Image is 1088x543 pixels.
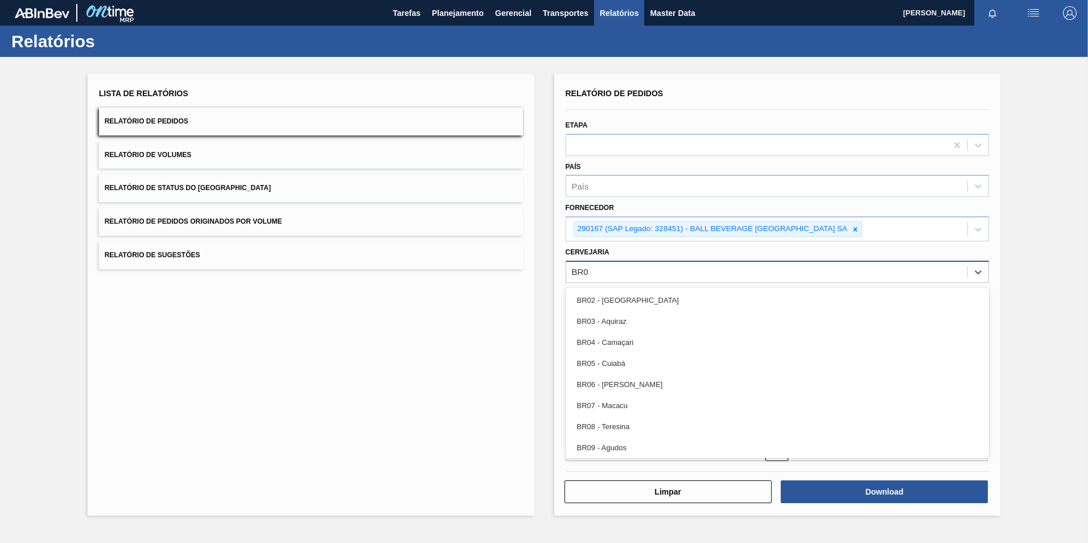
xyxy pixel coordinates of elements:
button: Limpar [564,480,772,503]
div: BR07 - Macacu [566,395,990,416]
label: País [566,163,581,171]
span: Relatório de Status do [GEOGRAPHIC_DATA] [105,184,271,192]
label: Etapa [566,121,588,129]
h1: Relatórios [11,35,213,48]
label: Fornecedor [566,204,614,212]
span: Relatório de Pedidos [566,89,663,98]
span: Master Data [650,6,695,20]
span: Relatório de Pedidos [105,117,188,125]
button: Relatório de Pedidos [99,108,523,135]
button: Relatório de Pedidos Originados por Volume [99,208,523,236]
button: Relatório de Sugestões [99,241,523,269]
span: Lista de Relatórios [99,89,188,98]
img: Logout [1063,6,1077,20]
div: BR05 - Cuiabá [566,353,990,374]
div: 290167 (SAP Legado: 328451) - BALL BEVERAGE [GEOGRAPHIC_DATA] SA [574,222,850,236]
span: Tarefas [393,6,421,20]
img: TNhmsLtSVTkK8tSr43FrP2fwEKptu5GPRR3wAAAABJRU5ErkJggg== [15,8,69,18]
div: BR02 - [GEOGRAPHIC_DATA] [566,290,990,311]
div: BR03 - Aquiraz [566,311,990,332]
span: Planejamento [432,6,484,20]
span: Relatório de Volumes [105,151,191,159]
div: BR04 - Camaçari [566,332,990,353]
button: Notificações [974,5,1011,21]
div: BR06 - [PERSON_NAME] [566,374,990,395]
img: userActions [1027,6,1040,20]
span: Relatório de Pedidos Originados por Volume [105,217,282,225]
span: Transportes [543,6,588,20]
span: Relatório de Sugestões [105,251,200,259]
label: Cervejaria [566,248,609,256]
div: BR09 - Agudos [566,437,990,458]
span: Gerencial [495,6,531,20]
div: País [572,182,589,191]
button: Download [781,480,988,503]
button: Relatório de Status do [GEOGRAPHIC_DATA] [99,174,523,202]
span: Relatórios [600,6,638,20]
button: Relatório de Volumes [99,141,523,169]
div: BR08 - Teresina [566,416,990,437]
